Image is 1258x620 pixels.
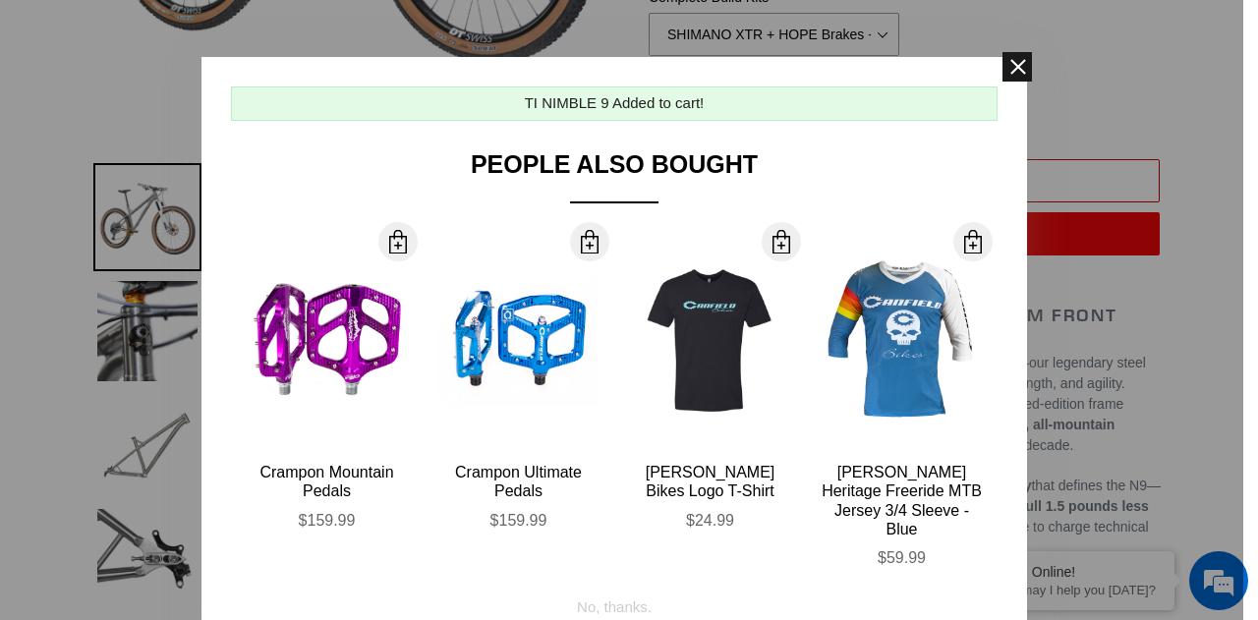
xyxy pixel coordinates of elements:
span: $59.99 [878,549,926,566]
div: Crampon Ultimate Pedals [437,463,600,500]
img: Canfield-Crampon-Mountain-Purple-Shopify_large.jpg [246,259,408,422]
div: Minimize live chat window [322,10,370,57]
span: $159.99 [490,512,547,529]
img: Canfield-Hertiage-Jersey-Blue-Front_large.jpg [821,259,983,422]
div: People Also Bought [231,150,998,203]
div: Chat with us now [132,110,360,136]
img: CANFIELD-LOGO-TEE-BLACK-SHOPIFY_large.jpg [629,259,791,422]
div: No, thanks. [577,582,652,619]
img: d_696896380_company_1647369064580_696896380 [63,98,112,147]
div: Navigation go back [22,108,51,138]
div: [PERSON_NAME] Bikes Logo T-Shirt [629,463,791,500]
span: $159.99 [299,512,356,529]
div: Crampon Mountain Pedals [246,463,408,500]
span: We're online! [114,185,271,383]
span: $24.99 [686,512,734,529]
div: [PERSON_NAME] Heritage Freeride MTB Jersey 3/4 Sleeve - Blue [821,463,983,538]
textarea: Type your message and hit 'Enter' [10,412,374,480]
div: TI NIMBLE 9 Added to cart! [525,92,705,115]
img: Canfield-Crampon-Ultimate-Blue_large.jpg [437,259,600,422]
